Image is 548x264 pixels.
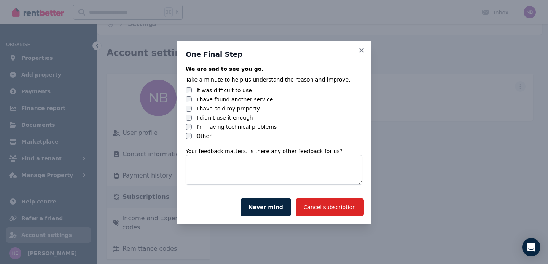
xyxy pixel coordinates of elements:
label: I have found another service [196,96,273,103]
div: Open Intercom Messenger [522,238,540,256]
div: Your feedback matters. Is there any other feedback for us? [186,147,362,155]
label: It was difficult to use [196,86,252,94]
div: We are sad to see you go. [186,65,362,73]
label: Other [196,132,212,140]
label: I have sold my property [196,105,260,112]
button: Never mind [241,198,291,216]
div: Take a minute to help us understand the reason and improve. [186,76,362,83]
label: I'm having technical problems [196,123,277,131]
button: Cancel subscription [296,198,364,216]
label: I didn't use it enough [196,114,253,122]
h3: One Final Step [186,50,362,59]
